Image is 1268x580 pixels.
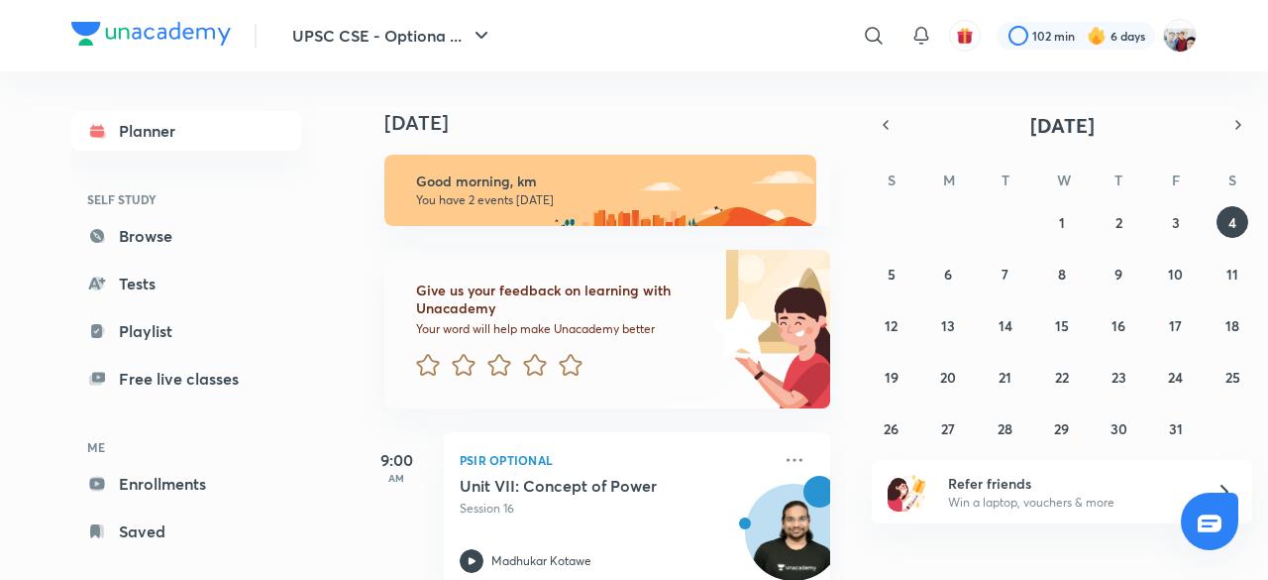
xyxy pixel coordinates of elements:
a: Company Logo [71,22,231,51]
abbr: October 10, 2025 [1168,265,1183,284]
button: October 31, 2025 [1160,412,1192,444]
button: October 13, 2025 [932,309,964,341]
img: avatar [956,27,974,45]
abbr: Friday [1172,171,1180,189]
abbr: October 27, 2025 [941,419,955,438]
button: October 24, 2025 [1160,361,1192,393]
abbr: October 18, 2025 [1225,316,1239,335]
button: October 16, 2025 [1103,309,1134,341]
button: October 15, 2025 [1046,309,1078,341]
button: October 26, 2025 [876,412,907,444]
button: October 18, 2025 [1216,309,1248,341]
abbr: October 9, 2025 [1114,265,1122,284]
abbr: Sunday [888,171,896,189]
abbr: October 26, 2025 [884,419,898,438]
abbr: October 8, 2025 [1058,265,1066,284]
button: October 6, 2025 [932,258,964,290]
button: October 7, 2025 [990,258,1021,290]
button: October 5, 2025 [876,258,907,290]
span: [DATE] [1030,112,1095,139]
abbr: October 31, 2025 [1169,419,1183,438]
button: [DATE] [899,111,1224,139]
button: October 10, 2025 [1160,258,1192,290]
button: October 25, 2025 [1216,361,1248,393]
abbr: October 16, 2025 [1111,316,1125,335]
abbr: October 2, 2025 [1115,213,1122,232]
button: October 23, 2025 [1103,361,1134,393]
img: feedback_image [645,250,830,408]
abbr: October 14, 2025 [999,316,1012,335]
button: October 8, 2025 [1046,258,1078,290]
button: October 1, 2025 [1046,206,1078,238]
button: October 29, 2025 [1046,412,1078,444]
h5: Unit VII: Concept of Power [460,476,706,496]
p: You have 2 events [DATE] [416,192,798,208]
button: October 20, 2025 [932,361,964,393]
img: Company Logo [71,22,231,46]
abbr: October 19, 2025 [885,368,898,387]
abbr: October 3, 2025 [1172,213,1180,232]
abbr: October 20, 2025 [940,368,956,387]
abbr: October 6, 2025 [944,265,952,284]
button: October 4, 2025 [1216,206,1248,238]
abbr: October 28, 2025 [998,419,1012,438]
abbr: October 21, 2025 [999,368,1011,387]
button: October 9, 2025 [1103,258,1134,290]
a: Planner [71,111,301,151]
h6: Refer friends [948,473,1192,494]
a: Enrollments [71,464,301,504]
button: avatar [949,20,981,52]
abbr: October 15, 2025 [1055,316,1069,335]
abbr: October 4, 2025 [1228,213,1236,232]
button: October 12, 2025 [876,309,907,341]
abbr: October 23, 2025 [1111,368,1126,387]
abbr: October 13, 2025 [941,316,955,335]
abbr: October 1, 2025 [1059,213,1065,232]
h5: 9:00 [357,448,436,472]
a: Browse [71,216,301,256]
h6: SELF STUDY [71,182,301,216]
abbr: October 22, 2025 [1055,368,1069,387]
img: km swarthi [1163,19,1197,53]
abbr: Monday [943,171,955,189]
button: October 27, 2025 [932,412,964,444]
button: October 2, 2025 [1103,206,1134,238]
a: Playlist [71,311,301,351]
abbr: Wednesday [1057,171,1071,189]
img: referral [888,472,927,512]
button: October 17, 2025 [1160,309,1192,341]
img: streak [1087,26,1107,46]
h6: Give us your feedback on learning with Unacademy [416,282,705,317]
abbr: October 24, 2025 [1168,368,1183,387]
button: October 30, 2025 [1103,412,1134,444]
button: October 11, 2025 [1216,258,1248,290]
p: AM [357,472,436,484]
abbr: October 25, 2025 [1225,368,1240,387]
abbr: October 29, 2025 [1054,419,1069,438]
p: PSIR Optional [460,448,771,472]
button: October 14, 2025 [990,309,1021,341]
h6: Good morning, km [416,173,798,190]
p: Madhukar Kotawe [491,552,591,570]
button: October 21, 2025 [990,361,1021,393]
abbr: October 12, 2025 [885,316,898,335]
abbr: Tuesday [1002,171,1009,189]
button: October 28, 2025 [990,412,1021,444]
a: Tests [71,264,301,303]
abbr: October 11, 2025 [1226,265,1238,284]
p: Your word will help make Unacademy better [416,321,705,337]
a: Saved [71,512,301,551]
p: Session 16 [460,500,771,518]
abbr: October 30, 2025 [1110,419,1127,438]
abbr: Saturday [1228,171,1236,189]
h6: ME [71,430,301,464]
h4: [DATE] [384,111,850,135]
abbr: Thursday [1114,171,1122,189]
button: October 19, 2025 [876,361,907,393]
button: October 3, 2025 [1160,206,1192,238]
button: October 22, 2025 [1046,361,1078,393]
abbr: October 5, 2025 [888,265,896,284]
button: UPSC CSE - Optiona ... [280,16,505,56]
img: morning [384,155,816,226]
a: Free live classes [71,359,301,399]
